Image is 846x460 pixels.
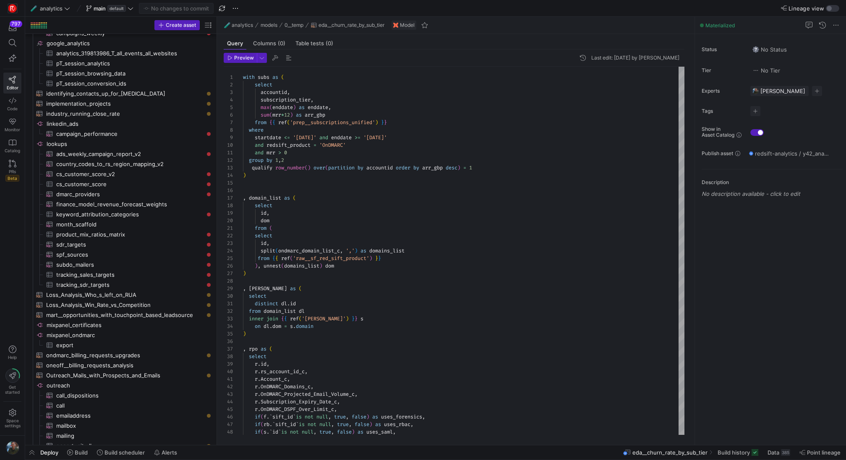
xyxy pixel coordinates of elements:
[56,149,204,159] span: ads_weekly_campaign_report_v2​​​​​​​​​
[29,350,213,360] a: ondmarc_billing_requests_upgrades​​​​​​​​​​
[84,3,136,14] button: maindefault
[29,129,213,139] div: Press SPACE to select this row.
[764,445,794,460] button: Data385
[29,68,213,78] a: pT_session_browsing_data​​​​​​​​​
[29,260,213,270] a: subdo_mailers​​​​​​​​​
[224,96,233,104] div: 4
[255,119,266,126] span: from
[56,391,204,400] span: call_dispositions​​​​​​​​​
[56,340,204,350] span: export​​​​​​​​​
[284,195,290,201] span: as
[346,247,355,254] span: ','
[7,85,18,90] span: Editor
[752,67,780,74] span: No Tier
[29,58,213,68] a: pT_session_analytics​​​​​​​​​
[29,48,213,58] a: analytics_319813986_T_all_events_all_websites​​​​​​​​​
[243,74,255,81] span: with
[258,74,269,81] span: subs
[29,229,213,239] a: product_mix_ratios_matrix​​​​​​​​​
[796,445,844,460] button: Point lineage
[56,401,204,411] span: call​​​​​​​​​
[46,351,204,360] span: ondmarc_billing_requests_upgrades​​​​​​​​​​
[56,190,204,199] span: dmarc_providers​​​​​​​​​
[269,119,272,126] span: {
[46,300,204,310] span: Loss_Analysis_Win_Rate_vs_Competition​​​​​​​​​​
[29,169,213,179] div: Press SPACE to select this row.
[56,270,204,280] span: tracking_sales_targets​​​​​​​​​
[56,280,204,290] span: tracking_sdr_targets​​​​​​​​​
[287,89,290,96] span: ,
[29,340,213,350] a: export​​​​​​​​​
[224,88,233,96] div: 3
[6,441,19,455] img: https://storage.googleapis.com/y42-prod-data-exchange/images/6IdsliWYEjCj6ExZYNtk9pMT8U8l8YHLguyz...
[381,119,384,126] span: }
[269,104,272,111] span: (
[29,199,213,209] a: finance_model_revenue_forecast_weights​​​​​​​​​
[249,195,281,201] span: domain_list
[224,247,233,255] div: 24
[261,104,269,111] span: max
[755,150,829,157] span: redsift-analytics / y42_analytics_main / eda__churn_rate_by_sub_tier
[293,195,296,201] span: (
[752,46,787,53] span: No Status
[29,48,213,58] div: Press SPACE to select this row.
[29,3,72,14] button: 🧪analytics
[3,73,21,94] a: Editor
[305,112,325,118] span: arr_gbp
[328,164,355,171] span: partition
[266,157,272,164] span: by
[224,81,233,88] div: 2
[3,1,21,16] a: https://storage.googleapis.com/y42-prod-data-exchange/images/C0c2ZRu8XU2mQEXUlKrTCN4i0dD3czfOt8UZ...
[266,149,275,156] span: mrr
[29,320,213,330] a: mixpanel_certificates​​​​​​​​
[253,41,285,46] span: Columns
[224,194,233,202] div: 17
[266,240,269,247] span: ,
[296,112,302,118] span: as
[469,164,472,171] span: 1
[413,164,419,171] span: by
[275,164,305,171] span: row_number
[29,330,213,340] a: mixpanel_ondmarc​​​​​​​​
[47,119,212,129] span: linkedin_ads​​​​​​​​
[29,280,213,290] a: tracking_sdr_targets​​​​​​​​​
[56,69,204,78] span: pT_session_browsing_data​​​​​​​​​
[29,58,213,68] div: Press SPACE to select this row.
[807,449,841,456] span: Point lineage
[255,142,264,148] span: and
[29,239,213,249] a: sdr_targets​​​​​​​​​
[154,20,200,30] button: Create asset
[56,421,204,431] span: mailbox​​​​​​​​​
[3,156,21,185] a: PRsBeta
[261,96,311,103] span: subscription_tier
[768,449,779,456] span: Data
[29,239,213,249] div: Press SPACE to select this row.
[358,164,363,171] span: by
[328,104,331,111] span: ,
[162,449,177,456] span: Alerts
[702,179,843,185] p: Description
[56,441,204,451] span: opportunity_lk​​​​​​​​​
[47,39,212,48] span: google_analytics​​​​​​​​
[94,5,106,12] span: main
[56,431,204,441] span: mailing​​​​​​​​​
[10,21,22,27] div: 797
[261,22,277,28] span: models
[3,135,21,156] a: Catalog
[29,78,213,88] div: Press SPACE to select this row.
[29,189,213,199] div: Press SPACE to select this row.
[255,134,281,141] span: startdate
[29,149,213,159] div: Press SPACE to select this row.
[56,220,204,229] span: month_scaffold​​​​​​​​​
[360,247,366,254] span: as
[9,169,16,174] span: PRs
[3,342,21,364] button: Help
[224,149,233,156] div: 11
[29,68,213,78] div: Press SPACE to select this row.
[29,169,213,179] a: cs_customer_score_v2​​​​​​​​​
[5,175,19,182] span: Beta
[355,134,360,141] span: >=
[224,104,233,111] div: 5
[750,65,782,76] button: No tierNo Tier
[75,449,88,456] span: Build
